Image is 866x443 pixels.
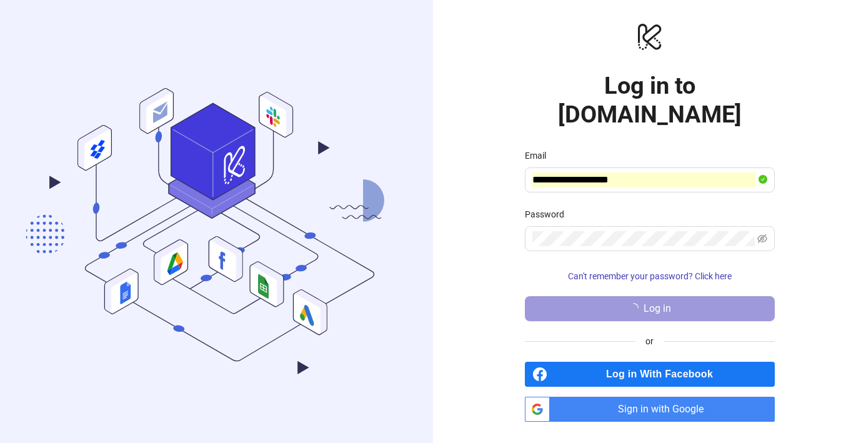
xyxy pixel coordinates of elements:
[635,334,664,348] span: or
[525,271,775,281] a: Can't remember your password? Click here
[757,234,767,244] span: eye-invisible
[568,271,732,281] span: Can't remember your password? Click here
[525,397,775,422] a: Sign in with Google
[555,397,775,422] span: Sign in with Google
[628,302,639,314] span: loading
[525,266,775,286] button: Can't remember your password? Click here
[532,231,755,246] input: Password
[525,207,572,221] label: Password
[525,296,775,321] button: Log in
[532,172,756,187] input: Email
[644,303,671,314] span: Log in
[552,362,775,387] span: Log in With Facebook
[525,71,775,129] h1: Log in to [DOMAIN_NAME]
[525,362,775,387] a: Log in With Facebook
[525,149,554,162] label: Email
